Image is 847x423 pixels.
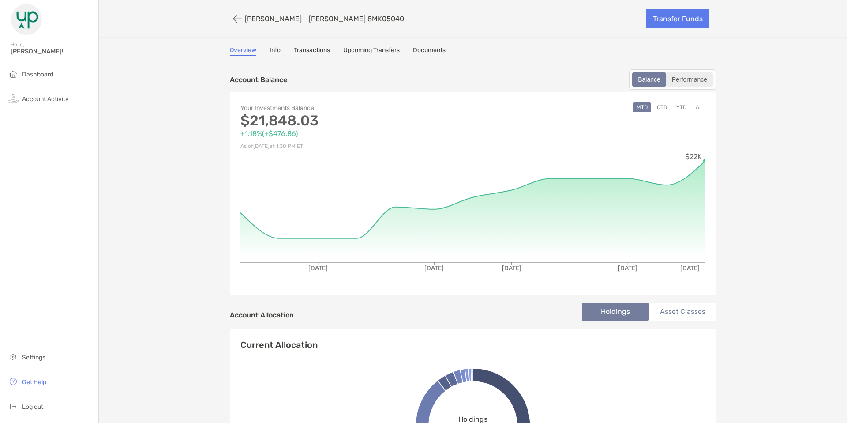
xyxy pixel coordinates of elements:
tspan: [DATE] [680,264,700,272]
a: Overview [230,46,256,56]
img: logout icon [8,401,19,412]
p: $21,848.03 [240,115,473,126]
span: Get Help [22,378,46,386]
tspan: [DATE] [308,264,328,272]
button: MTD [633,102,651,112]
img: Zoe Logo [11,4,42,35]
tspan: [DATE] [502,264,521,272]
img: get-help icon [8,376,19,387]
div: segmented control [629,69,716,90]
p: [PERSON_NAME] - [PERSON_NAME] 8MK05040 [245,15,404,23]
p: +1.18% ( +$476.86 ) [240,128,473,139]
p: Account Balance [230,74,287,85]
h4: Account Allocation [230,311,294,319]
p: Your Investments Balance [240,102,473,113]
button: QTD [653,102,671,112]
a: Info [270,46,281,56]
a: Upcoming Transfers [343,46,400,56]
tspan: [DATE] [424,264,444,272]
span: Account Activity [22,95,69,103]
div: Balance [633,73,665,86]
a: Transfer Funds [646,9,709,28]
div: Performance [667,73,712,86]
img: settings icon [8,351,19,362]
span: [PERSON_NAME]! [11,48,93,55]
span: Dashboard [22,71,53,78]
button: YTD [673,102,690,112]
img: activity icon [8,93,19,104]
h4: Current Allocation [240,340,318,350]
button: All [692,102,705,112]
li: Holdings [582,303,649,321]
li: Asset Classes [649,303,716,321]
a: Transactions [294,46,330,56]
a: Documents [413,46,446,56]
tspan: [DATE] [618,264,637,272]
span: Log out [22,403,43,411]
span: Settings [22,354,45,361]
img: household icon [8,68,19,79]
tspan: $22K [685,152,702,161]
p: As of [DATE] at 1:30 PM ET [240,141,473,152]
